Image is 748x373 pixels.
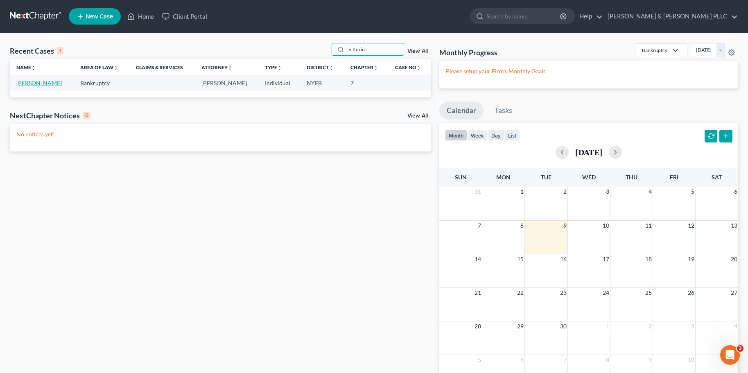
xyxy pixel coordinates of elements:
[648,321,653,331] span: 2
[644,288,653,298] span: 25
[455,174,467,181] span: Sun
[559,288,567,298] span: 23
[559,321,567,331] span: 30
[602,254,610,264] span: 17
[195,75,259,90] td: [PERSON_NAME]
[329,66,334,70] i: unfold_more
[346,43,404,55] input: Search by name...
[563,221,567,231] span: 9
[687,288,695,298] span: 26
[10,46,63,56] div: Recent Cases
[407,113,428,119] a: View All
[10,111,90,120] div: NextChapter Notices
[16,130,425,138] p: No notices yet!
[575,9,603,24] a: Help
[350,64,378,70] a: Chapterunfold_more
[520,187,524,197] span: 1
[690,321,695,331] span: 3
[416,66,421,70] i: unfold_more
[516,254,524,264] span: 15
[582,174,596,181] span: Wed
[733,187,738,197] span: 6
[439,102,484,120] a: Calendar
[277,66,282,70] i: unfold_more
[602,288,610,298] span: 24
[516,321,524,331] span: 29
[123,9,158,24] a: Home
[467,130,488,141] button: week
[57,47,63,54] div: 1
[439,47,497,57] h3: Monthly Progress
[602,221,610,231] span: 10
[487,102,520,120] a: Tasks
[486,9,561,24] input: Search by name...
[644,221,653,231] span: 11
[16,64,36,70] a: Nameunfold_more
[520,221,524,231] span: 8
[446,67,732,75] p: Please setup your Firm's Monthly Goals
[474,254,482,264] span: 14
[201,64,233,70] a: Attorneyunfold_more
[648,355,653,365] span: 9
[520,355,524,365] span: 6
[31,66,36,70] i: unfold_more
[74,75,129,90] td: Bankruptcy
[477,221,482,231] span: 7
[642,47,667,54] div: Bankruptcy
[687,355,695,365] span: 10
[113,66,118,70] i: unfold_more
[373,66,378,70] i: unfold_more
[407,48,428,54] a: View All
[445,130,467,141] button: month
[504,130,520,141] button: list
[477,355,482,365] span: 5
[563,355,567,365] span: 7
[474,187,482,197] span: 31
[307,64,334,70] a: Districtunfold_more
[474,288,482,298] span: 21
[605,321,610,331] span: 1
[605,355,610,365] span: 8
[265,64,282,70] a: Typeunfold_more
[258,75,300,90] td: Individual
[16,79,62,86] a: [PERSON_NAME]
[670,174,678,181] span: Fri
[733,321,738,331] span: 4
[158,9,211,24] a: Client Portal
[644,254,653,264] span: 18
[300,75,344,90] td: NYEB
[730,254,738,264] span: 20
[730,288,738,298] span: 27
[488,130,504,141] button: day
[228,66,233,70] i: unfold_more
[563,187,567,197] span: 2
[541,174,551,181] span: Tue
[516,288,524,298] span: 22
[712,174,722,181] span: Sat
[86,14,113,20] span: New Case
[737,345,743,352] span: 2
[687,221,695,231] span: 12
[575,148,602,156] h2: [DATE]
[559,254,567,264] span: 16
[474,321,482,331] span: 28
[605,187,610,197] span: 3
[603,9,738,24] a: [PERSON_NAME] & [PERSON_NAME] PLLC
[690,187,695,197] span: 5
[687,254,695,264] span: 19
[496,174,511,181] span: Mon
[626,174,637,181] span: Thu
[129,59,195,75] th: Claims & Services
[720,345,740,365] iframe: Intercom live chat
[80,64,118,70] a: Area of Lawunfold_more
[344,75,389,90] td: 7
[730,221,738,231] span: 13
[83,112,90,119] div: 0
[648,187,653,197] span: 4
[395,64,421,70] a: Case Nounfold_more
